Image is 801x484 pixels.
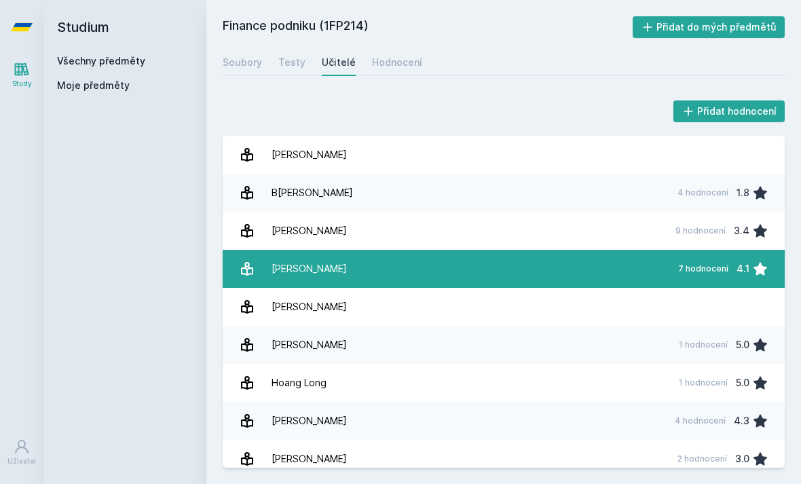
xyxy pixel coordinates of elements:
[223,56,262,69] div: Soubory
[679,377,728,388] div: 1 hodnocení
[272,179,353,206] div: B[PERSON_NAME]
[272,255,347,282] div: [PERSON_NAME]
[223,440,785,478] a: [PERSON_NAME] 2 hodnocení 3.0
[223,288,785,326] a: [PERSON_NAME]
[57,79,130,92] span: Moje předměty
[322,56,356,69] div: Učitelé
[679,339,728,350] div: 1 hodnocení
[673,100,785,122] button: Přidat hodnocení
[57,55,145,67] a: Všechny předměty
[223,49,262,76] a: Soubory
[737,255,749,282] div: 4.1
[278,56,305,69] div: Testy
[736,369,749,396] div: 5.0
[736,331,749,358] div: 5.0
[675,415,726,426] div: 4 hodnocení
[272,141,347,168] div: [PERSON_NAME]
[3,54,41,96] a: Study
[322,49,356,76] a: Učitelé
[223,174,785,212] a: B[PERSON_NAME] 4 hodnocení 1.8
[223,326,785,364] a: [PERSON_NAME] 1 hodnocení 5.0
[272,445,347,472] div: [PERSON_NAME]
[223,250,785,288] a: [PERSON_NAME] 7 hodnocení 4.1
[372,49,422,76] a: Hodnocení
[223,402,785,440] a: [PERSON_NAME] 4 hodnocení 4.3
[272,407,347,434] div: [PERSON_NAME]
[272,331,347,358] div: [PERSON_NAME]
[272,293,347,320] div: [PERSON_NAME]
[278,49,305,76] a: Testy
[272,369,327,396] div: Hoang Long
[12,79,32,89] div: Study
[734,217,749,244] div: 3.4
[223,364,785,402] a: Hoang Long 1 hodnocení 5.0
[7,456,36,466] div: Uživatel
[678,263,728,274] div: 7 hodnocení
[675,225,726,236] div: 9 hodnocení
[734,407,749,434] div: 4.3
[223,16,633,38] h2: Finance podniku (1FP214)
[677,187,728,198] div: 4 hodnocení
[677,453,727,464] div: 2 hodnocení
[223,136,785,174] a: [PERSON_NAME]
[372,56,422,69] div: Hodnocení
[737,179,749,206] div: 1.8
[223,212,785,250] a: [PERSON_NAME] 9 hodnocení 3.4
[735,445,749,472] div: 3.0
[633,16,785,38] button: Přidat do mých předmětů
[3,432,41,473] a: Uživatel
[272,217,347,244] div: [PERSON_NAME]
